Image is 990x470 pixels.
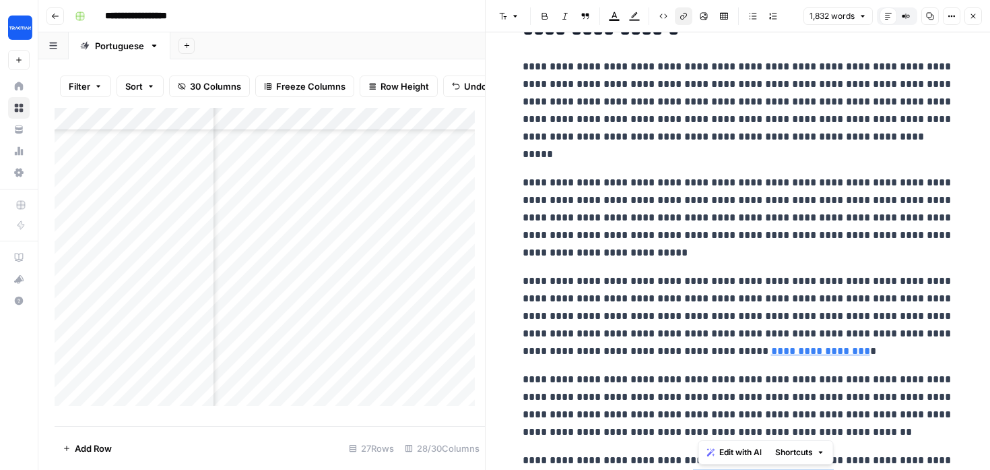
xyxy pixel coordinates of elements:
[125,80,143,93] span: Sort
[9,269,29,289] div: What's new?
[464,80,487,93] span: Undo
[95,39,144,53] div: Portuguese
[381,80,429,93] span: Row Height
[8,162,30,183] a: Settings
[8,247,30,268] a: AirOps Academy
[443,76,496,97] button: Undo
[803,7,873,25] button: 1,832 words
[770,444,830,461] button: Shortcuts
[810,10,855,22] span: 1,832 words
[719,446,762,459] span: Edit with AI
[360,76,438,97] button: Row Height
[8,97,30,119] a: Browse
[169,76,250,97] button: 30 Columns
[55,438,120,459] button: Add Row
[775,446,813,459] span: Shortcuts
[8,268,30,290] button: What's new?
[117,76,164,97] button: Sort
[60,76,111,97] button: Filter
[8,76,30,97] a: Home
[702,444,767,461] button: Edit with AI
[399,438,485,459] div: 28/30 Columns
[276,80,345,93] span: Freeze Columns
[8,16,32,40] img: Tractian Logo
[75,442,112,455] span: Add Row
[8,140,30,162] a: Usage
[69,80,90,93] span: Filter
[69,32,170,59] a: Portuguese
[8,11,30,45] button: Workspace: Tractian
[255,76,354,97] button: Freeze Columns
[8,119,30,140] a: Your Data
[8,290,30,312] button: Help + Support
[343,438,399,459] div: 27 Rows
[190,80,241,93] span: 30 Columns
